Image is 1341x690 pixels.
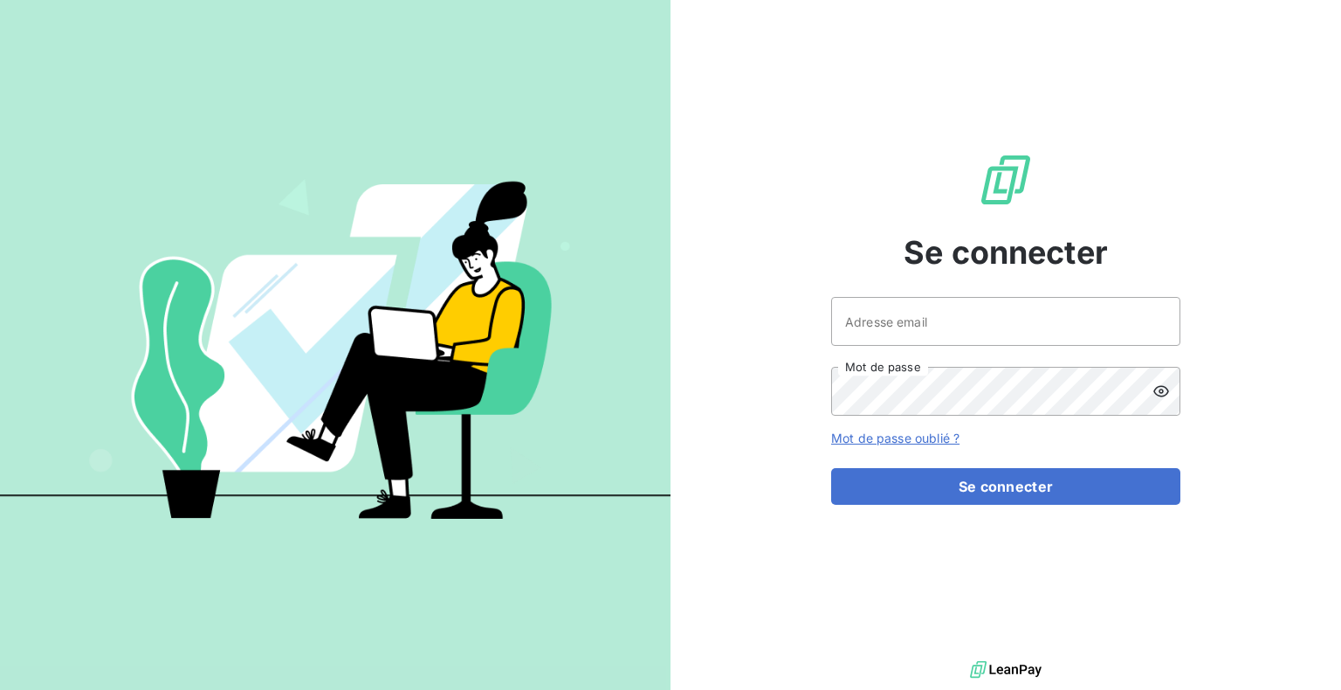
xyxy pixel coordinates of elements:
[831,297,1180,346] input: placeholder
[831,431,959,445] a: Mot de passe oublié ?
[831,468,1180,505] button: Se connecter
[978,152,1034,208] img: Logo LeanPay
[904,229,1108,276] span: Se connecter
[970,657,1042,683] img: logo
